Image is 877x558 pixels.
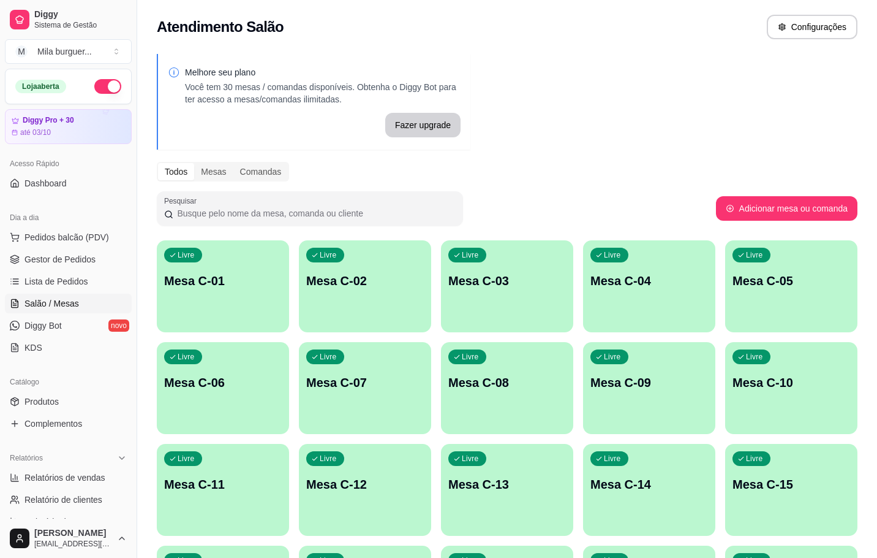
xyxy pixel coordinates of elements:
a: Lista de Pedidos [5,272,132,291]
button: Select a team [5,39,132,64]
p: Livre [604,250,621,260]
p: Livre [462,352,479,362]
span: Complementos [24,418,82,430]
a: KDS [5,338,132,357]
div: Mesas [194,163,233,180]
p: Mesa C-02 [306,272,424,289]
button: LivreMesa C-14 [583,444,715,536]
input: Pesquisar [173,207,456,220]
a: Diggy Botnovo [5,316,132,335]
p: Mesa C-10 [732,374,850,391]
p: Livre [462,454,479,464]
span: Lista de Pedidos [24,275,88,288]
div: Comandas [233,163,288,180]
span: Diggy Bot [24,319,62,332]
span: Relatórios de vendas [24,472,105,484]
span: Gestor de Pedidos [24,253,96,266]
span: M [15,45,28,58]
span: Relatório de clientes [24,494,102,506]
a: Relatório de mesas [5,512,132,532]
p: Mesa C-04 [590,272,708,289]
p: Livre [178,352,195,362]
span: Relatórios [10,453,43,463]
button: LivreMesa C-01 [157,240,289,332]
div: Loja aberta [15,80,66,93]
p: Livre [746,454,763,464]
button: Fazer upgrade [385,113,461,137]
p: Mesa C-06 [164,374,282,391]
div: Acesso Rápido [5,154,132,174]
label: Pesquisar [164,196,201,206]
button: LivreMesa C-05 [725,240,857,332]
button: LivreMesa C-02 [299,240,431,332]
p: Livre [746,250,763,260]
span: [EMAIL_ADDRESS][DOMAIN_NAME] [34,539,112,549]
p: Mesa C-11 [164,476,282,493]
a: Complementos [5,414,132,434]
button: LivreMesa C-13 [441,444,573,536]
span: Salão / Mesas [24,297,79,310]
span: Diggy [34,9,127,20]
button: LivreMesa C-03 [441,240,573,332]
p: Melhore seu plano [185,66,461,78]
p: Mesa C-14 [590,476,708,493]
span: Relatório de mesas [24,516,99,528]
p: Livre [320,352,337,362]
button: LivreMesa C-10 [725,342,857,434]
button: LivreMesa C-12 [299,444,431,536]
a: Relatórios de vendas [5,468,132,487]
p: Livre [462,250,479,260]
span: [PERSON_NAME] [34,528,112,539]
p: Livre [178,250,195,260]
p: Mesa C-03 [448,272,566,289]
button: LivreMesa C-07 [299,342,431,434]
a: DiggySistema de Gestão [5,5,132,34]
span: Pedidos balcão (PDV) [24,231,109,243]
span: KDS [24,342,42,354]
p: Mesa C-12 [306,476,424,493]
button: LivreMesa C-04 [583,240,715,332]
p: Livre [746,352,763,362]
a: Salão / Mesas [5,294,132,313]
p: Mesa C-05 [732,272,850,289]
button: Adicionar mesa ou comanda [716,196,857,221]
button: LivreMesa C-15 [725,444,857,536]
div: Mila burguer ... [37,45,92,58]
p: Mesa C-07 [306,374,424,391]
div: Catálogo [5,372,132,392]
button: LivreMesa C-08 [441,342,573,434]
a: Relatório de clientes [5,490,132,510]
p: Você tem 30 mesas / comandas disponíveis. Obtenha o Diggy Bot para ter acesso a mesas/comandas il... [185,81,461,105]
p: Livre [178,454,195,464]
p: Mesa C-15 [732,476,850,493]
span: Sistema de Gestão [34,20,127,30]
p: Mesa C-09 [590,374,708,391]
button: Configurações [767,15,857,39]
article: Diggy Pro + 30 [23,116,74,125]
h2: Atendimento Salão [157,17,284,37]
p: Mesa C-08 [448,374,566,391]
p: Mesa C-01 [164,272,282,289]
p: Livre [604,352,621,362]
a: Diggy Pro + 30até 03/10 [5,109,132,144]
div: Todos [158,163,194,180]
a: Gestor de Pedidos [5,250,132,269]
button: LivreMesa C-09 [583,342,715,434]
button: Alterar Status [94,79,121,94]
p: Livre [320,454,337,464]
article: até 03/10 [20,128,51,137]
span: Produtos [24,396,59,408]
a: Dashboard [5,174,132,193]
div: Dia a dia [5,208,132,227]
p: Livre [604,454,621,464]
a: Produtos [5,392,132,411]
button: Pedidos balcão (PDV) [5,227,132,247]
button: LivreMesa C-06 [157,342,289,434]
p: Livre [320,250,337,260]
p: Mesa C-13 [448,476,566,493]
button: [PERSON_NAME][EMAIL_ADDRESS][DOMAIN_NAME] [5,524,132,553]
span: Dashboard [24,177,67,189]
button: LivreMesa C-11 [157,444,289,536]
